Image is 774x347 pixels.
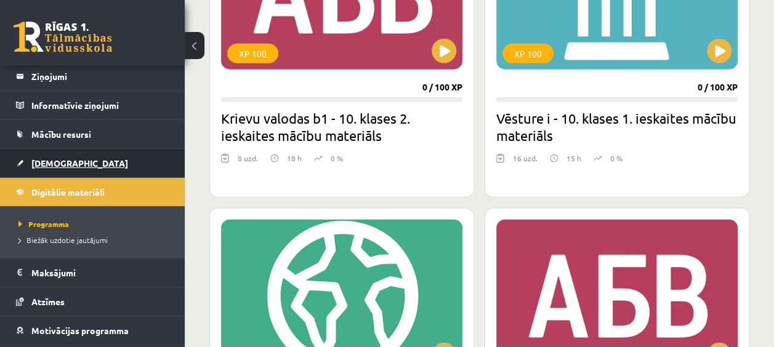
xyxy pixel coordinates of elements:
[14,22,112,52] a: Rīgas 1. Tālmācības vidusskola
[513,153,538,171] div: 16 uzd.
[31,62,169,90] legend: Ziņojumi
[287,153,302,164] p: 18 h
[18,234,172,245] a: Biežāk uzdotie jautājumi
[16,258,169,287] a: Maksājumi
[31,258,169,287] legend: Maksājumi
[31,91,169,119] legend: Informatīvie ziņojumi
[238,153,258,171] div: 8 uzd.
[16,178,169,206] a: Digitālie materiāli
[610,153,623,164] p: 0 %
[16,287,169,316] a: Atzīmes
[502,44,554,63] div: XP 100
[331,153,343,164] p: 0 %
[31,158,128,169] span: [DEMOGRAPHIC_DATA]
[18,235,108,245] span: Biežāk uzdotie jautājumi
[16,316,169,345] a: Motivācijas programma
[18,219,69,229] span: Programma
[31,325,129,336] span: Motivācijas programma
[16,120,169,148] a: Mācību resursi
[31,186,105,197] span: Digitālie materiāli
[18,218,172,229] a: Programma
[16,149,169,177] a: [DEMOGRAPHIC_DATA]
[31,296,65,307] span: Atzīmes
[31,129,91,140] span: Mācību resursi
[16,62,169,90] a: Ziņojumi
[16,91,169,119] a: Informatīvie ziņojumi
[221,110,462,144] h2: Krievu valodas b1 - 10. klases 2. ieskaites mācību materiāls
[496,110,738,144] h2: Vēsture i - 10. klases 1. ieskaites mācību materiāls
[227,44,278,63] div: XP 100
[566,153,581,164] p: 15 h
